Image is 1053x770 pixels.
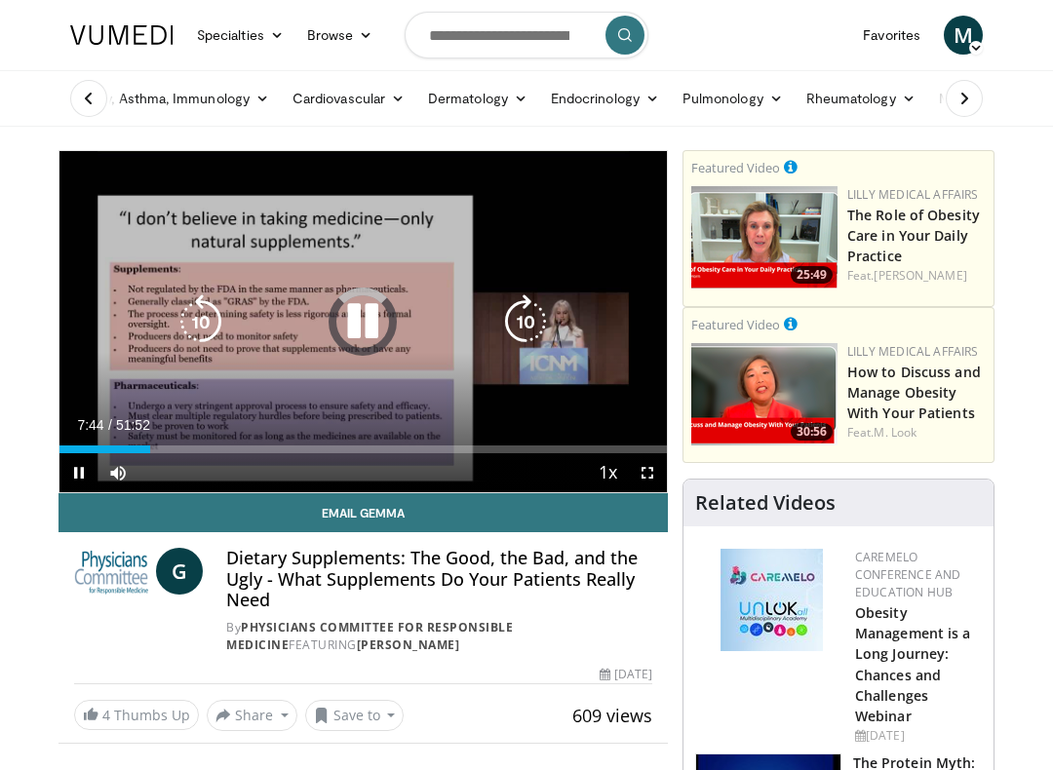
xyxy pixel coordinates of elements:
span: / [108,417,112,433]
a: M. Look [874,424,916,441]
img: Physicians Committee for Responsible Medicine [74,548,148,595]
a: Favorites [851,16,932,55]
a: Allergy, Asthma, Immunology [58,79,281,118]
span: 4 [102,706,110,724]
a: How to Discuss and Manage Obesity With Your Patients [847,363,981,422]
a: The Role of Obesity Care in Your Daily Practice [847,206,980,265]
img: 45df64a9-a6de-482c-8a90-ada250f7980c.png.150x105_q85_autocrop_double_scale_upscale_version-0.2.jpg [721,549,823,651]
a: 25:49 [691,186,838,289]
button: Share [207,700,297,731]
a: 4 Thumbs Up [74,700,199,730]
button: Save to [305,700,405,731]
a: Lilly Medical Affairs [847,343,979,360]
img: VuMedi Logo [70,25,174,45]
a: CaReMeLO Conference and Education Hub [855,549,960,600]
div: Feat. [847,267,986,285]
a: [PERSON_NAME] [357,636,460,653]
img: c98a6a29-1ea0-4bd5-8cf5-4d1e188984a7.png.150x105_q85_crop-smart_upscale.png [691,343,838,445]
div: By FEATURING [226,619,652,654]
small: Featured Video [691,159,780,176]
div: [DATE] [600,666,652,683]
button: Playback Rate [589,453,628,492]
h4: Related Videos [695,491,836,515]
a: Cardiovascular [281,79,416,118]
a: G [156,548,203,595]
a: Endocrinology [539,79,671,118]
h4: Dietary Supplements: The Good, the Bad, and the Ugly - What Supplements Do Your Patients Really Need [226,548,652,611]
a: Dermatology [416,79,539,118]
div: [DATE] [855,727,978,745]
a: 30:56 [691,343,838,445]
a: [PERSON_NAME] [874,267,966,284]
a: Email Gemma [58,493,668,532]
video-js: Video Player [59,151,667,492]
a: Pulmonology [671,79,795,118]
a: Obesity Management is a Long Journey: Chances and Challenges Webinar [855,603,971,725]
small: Featured Video [691,316,780,333]
a: M [944,16,983,55]
a: Specialties [185,16,295,55]
img: e1208b6b-349f-4914-9dd7-f97803bdbf1d.png.150x105_q85_crop-smart_upscale.png [691,186,838,289]
a: Rheumatology [795,79,927,118]
span: 7:44 [77,417,103,433]
a: Browse [295,16,385,55]
div: Feat. [847,424,986,442]
button: Mute [98,453,137,492]
span: 51:52 [116,417,150,433]
button: Fullscreen [628,453,667,492]
span: 609 views [572,704,652,727]
span: 25:49 [791,266,833,284]
span: 30:56 [791,423,833,441]
a: Lilly Medical Affairs [847,186,979,203]
div: Progress Bar [59,445,667,453]
input: Search topics, interventions [405,12,648,58]
button: Pause [59,453,98,492]
a: Physicians Committee for Responsible Medicine [226,619,513,653]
